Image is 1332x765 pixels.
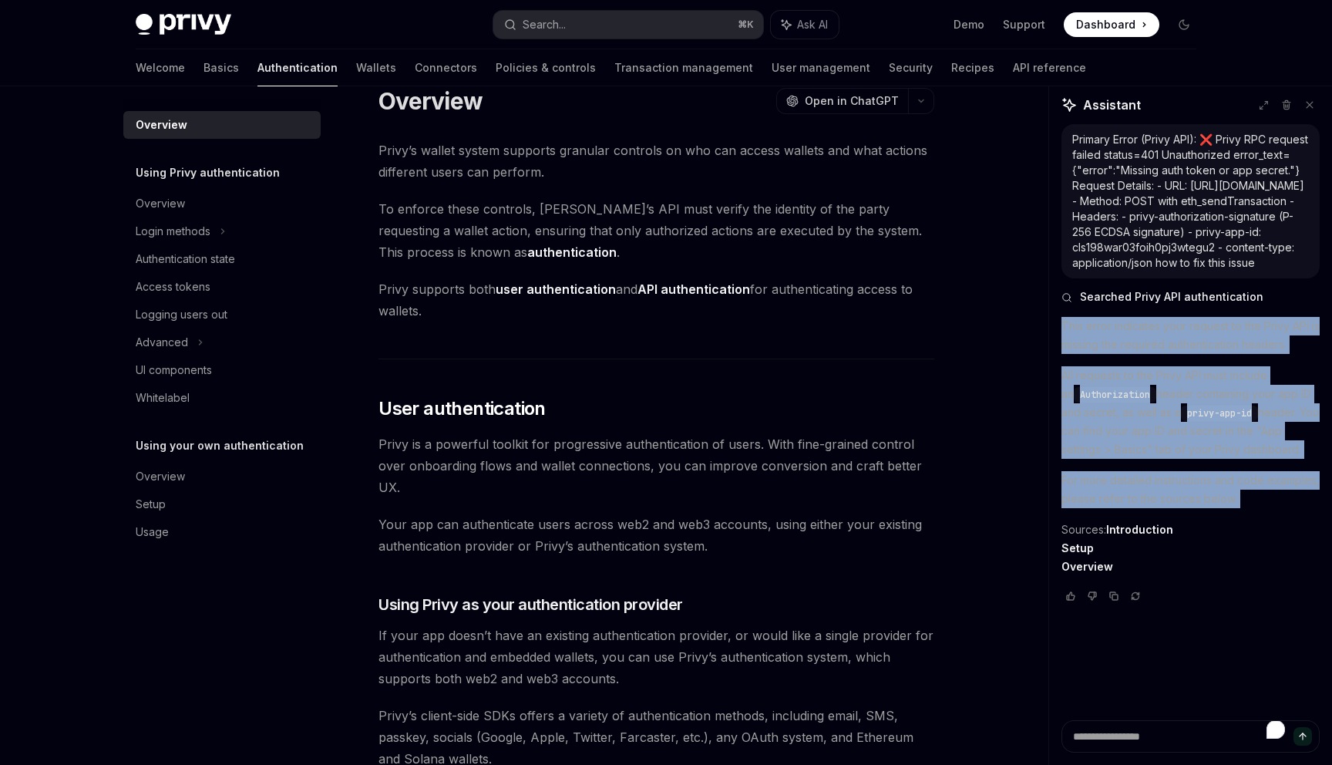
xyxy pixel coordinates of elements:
[1013,49,1086,86] a: API reference
[136,250,235,268] div: Authentication state
[378,625,934,689] span: If your app doesn’t have an existing authentication provider, or would like a single provider for...
[378,594,683,615] span: Using Privy as your authentication provider
[1072,132,1309,271] div: Primary Error (Privy API): ❌ Privy RPC request failed status=401 Unauthorized error_text={"error"...
[378,87,483,115] h1: Overview
[1083,96,1141,114] span: Assistant
[123,490,321,518] a: Setup
[136,163,280,182] h5: Using Privy authentication
[136,49,185,86] a: Welcome
[889,49,933,86] a: Security
[415,49,477,86] a: Connectors
[257,49,338,86] a: Authentication
[136,361,212,379] div: UI components
[123,356,321,384] a: UI components
[136,278,210,296] div: Access tokens
[1061,541,1094,555] a: Setup
[738,19,754,31] span: ⌘ K
[637,281,750,297] strong: API authentication
[123,245,321,273] a: Authentication state
[378,278,934,322] span: Privy supports both and for authenticating access to wallets.
[136,194,185,213] div: Overview
[527,244,617,260] strong: authentication
[1061,289,1320,305] button: Searched Privy API authentication
[1061,521,1320,576] p: Sources:
[771,11,839,39] button: Ask AI
[1080,289,1263,305] span: Searched Privy API authentication
[1293,727,1312,746] button: Send message
[123,301,321,329] a: Logging users out
[356,49,396,86] a: Wallets
[378,140,934,183] span: Privy’s wallet system supports granular controls on who can access wallets and what actions diffe...
[378,198,934,263] span: To enforce these controls, [PERSON_NAME]’s API must verify the identity of the party requesting a...
[1080,389,1150,401] span: Authorization
[136,523,169,541] div: Usage
[136,305,227,324] div: Logging users out
[378,396,546,421] span: User authentication
[1061,317,1320,354] p: This error indicates your request to the Privy API is missing the required authentication headers.
[123,384,321,412] a: Whitelabel
[1061,560,1113,574] a: Overview
[136,333,188,352] div: Advanced
[136,116,187,134] div: Overview
[493,11,763,39] button: Search...⌘K
[136,14,231,35] img: dark logo
[136,467,185,486] div: Overview
[378,514,934,557] span: Your app can authenticate users across web2 and web3 accounts, using either your existing authent...
[797,17,828,32] span: Ask AI
[123,518,321,546] a: Usage
[954,17,984,32] a: Demo
[951,49,994,86] a: Recipes
[1061,471,1320,508] p: For more detailed instructions and code examples, please refer to the sources below.
[1003,17,1045,32] a: Support
[496,49,596,86] a: Policies & controls
[136,389,190,407] div: Whitelabel
[123,273,321,301] a: Access tokens
[123,463,321,490] a: Overview
[378,433,934,498] span: Privy is a powerful toolkit for progressive authentication of users. With fine-grained control ov...
[123,111,321,139] a: Overview
[523,15,566,34] div: Search...
[136,495,166,514] div: Setup
[805,93,899,109] span: Open in ChatGPT
[1106,523,1173,537] a: Introduction
[1187,407,1252,420] span: privy-app-id
[1076,17,1135,32] span: Dashboard
[136,436,304,455] h5: Using your own authentication
[1064,12,1159,37] a: Dashboard
[203,49,239,86] a: Basics
[1172,12,1196,37] button: Toggle dark mode
[1061,720,1320,753] textarea: To enrich screen reader interactions, please activate Accessibility in Grammarly extension settings
[772,49,870,86] a: User management
[123,190,321,217] a: Overview
[136,222,210,241] div: Login methods
[614,49,753,86] a: Transaction management
[496,281,616,297] strong: user authentication
[776,88,908,114] button: Open in ChatGPT
[1061,366,1320,459] p: All requests to the Privy API must include an header containing your app ID and secret, as well a...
